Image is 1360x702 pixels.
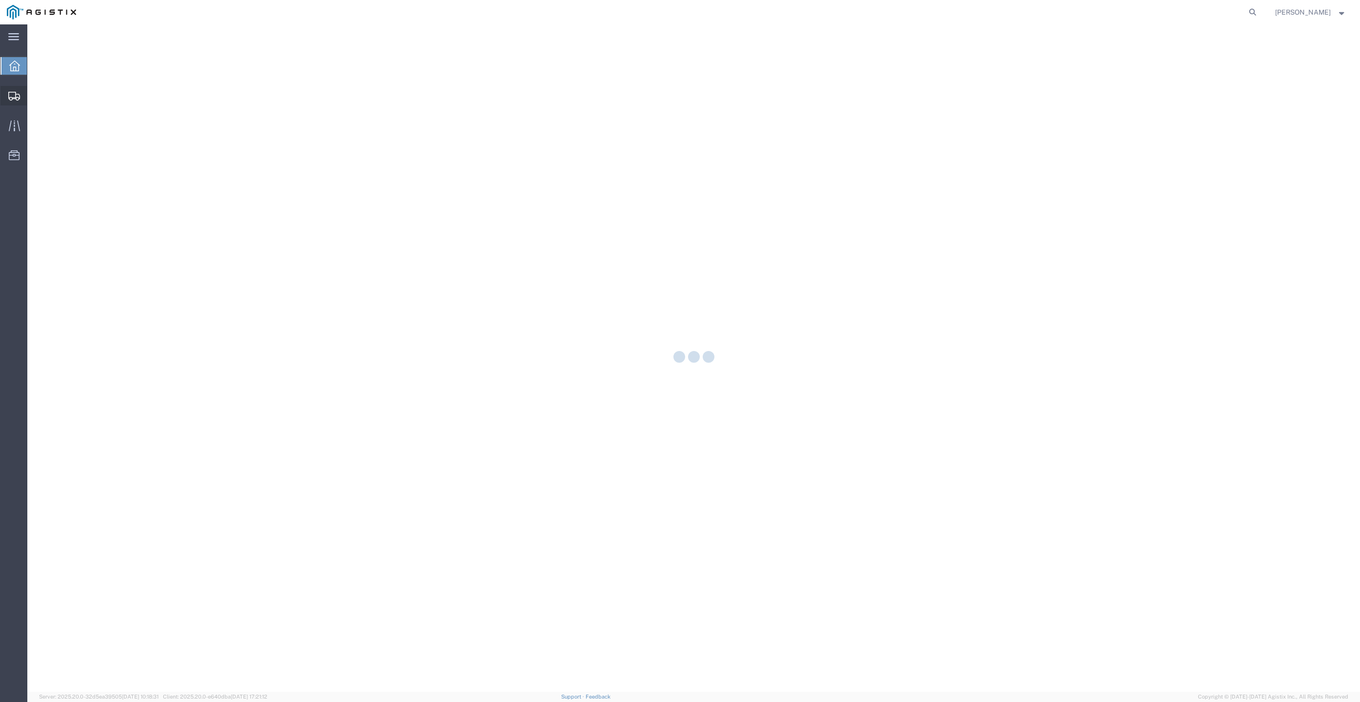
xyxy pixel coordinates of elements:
[561,694,586,700] a: Support
[231,694,267,700] span: [DATE] 17:21:12
[7,5,76,20] img: logo
[39,694,159,700] span: Server: 2025.20.0-32d5ea39505
[1275,6,1347,18] button: [PERSON_NAME]
[163,694,267,700] span: Client: 2025.20.0-e640dba
[122,694,159,700] span: [DATE] 10:18:31
[1275,7,1331,18] span: Jesse Jordan
[1198,693,1348,701] span: Copyright © [DATE]-[DATE] Agistix Inc., All Rights Reserved
[586,694,610,700] a: Feedback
